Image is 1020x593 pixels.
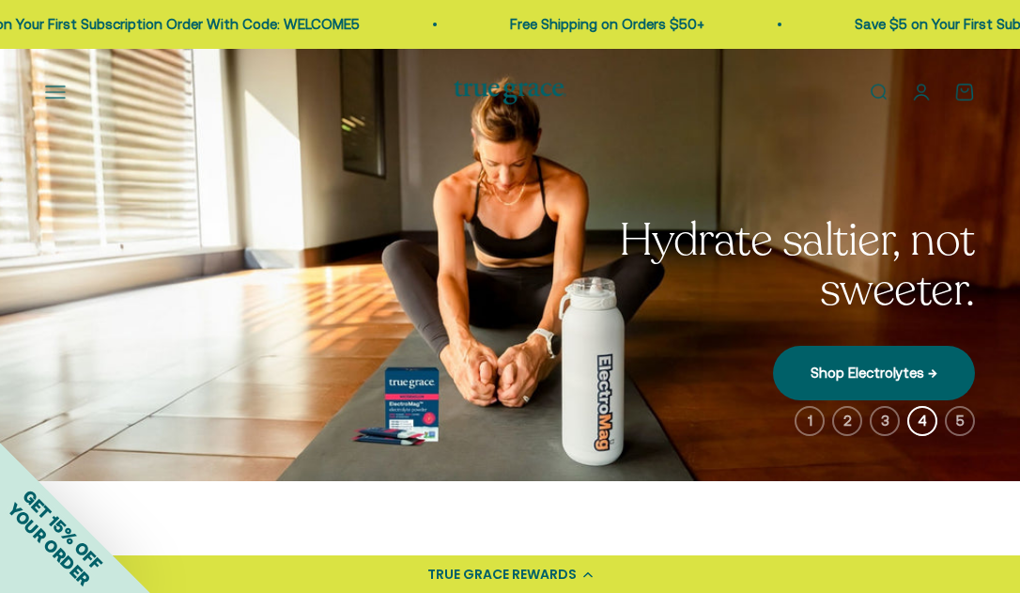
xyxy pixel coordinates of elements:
button: 3 [870,406,900,436]
button: 1 [795,406,825,436]
span: YOUR ORDER [4,499,94,589]
span: GET 15% OFF [19,486,106,573]
a: Free Shipping on Orders $50+ [509,16,703,32]
split-lines: Hydrate saltier, not sweeter. [619,210,975,320]
div: TRUE GRACE REWARDS [427,565,577,585]
a: Shop Electrolytes → [773,346,975,400]
button: 4 [907,406,937,436]
button: 2 [832,406,862,436]
button: 5 [945,406,975,436]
